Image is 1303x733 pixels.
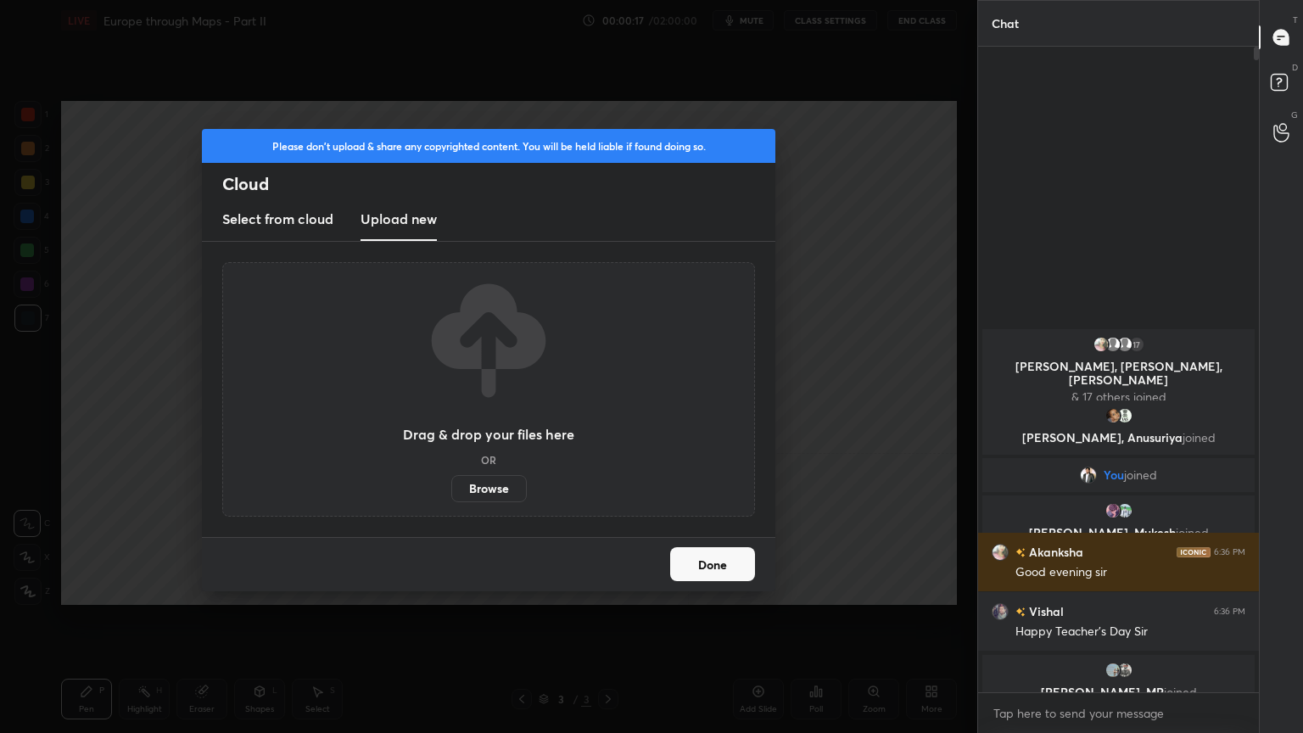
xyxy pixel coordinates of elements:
[993,360,1244,387] p: [PERSON_NAME], [PERSON_NAME], [PERSON_NAME]
[670,547,755,581] button: Done
[1214,547,1245,557] div: 6:36 PM
[1104,468,1124,482] span: You
[222,209,333,229] h3: Select from cloud
[403,428,574,441] h3: Drag & drop your files here
[1177,547,1211,557] img: iconic-dark.1390631f.png
[202,129,775,163] div: Please don't upload & share any copyrighted content. You will be held liable if found doing so.
[1015,564,1245,581] div: Good evening sir
[1026,543,1083,561] h6: Akanksha
[992,544,1009,561] img: a19ca39049734d369dd2a4bd9761bfa3.jpg
[993,526,1244,540] p: [PERSON_NAME], Mukesh
[993,390,1244,404] p: & 17 others joined
[1116,336,1133,353] img: default.png
[1093,336,1110,353] img: a19ca39049734d369dd2a4bd9761bfa3.jpg
[993,431,1244,445] p: [PERSON_NAME], Anusuriya
[978,326,1259,692] div: grid
[1116,502,1133,519] img: ca201b687521411598e70f1c54cc03fe.jpg
[222,173,775,195] h2: Cloud
[1164,684,1197,700] span: joined
[1124,468,1157,482] span: joined
[1104,407,1121,424] img: 3
[481,455,496,465] h5: OR
[1015,607,1026,617] img: no-rating-badge.077c3623.svg
[1214,607,1245,617] div: 6:36 PM
[992,603,1009,620] img: caf17e4aed2f4a80b30a8f0a98d71855.2964746_
[1293,14,1298,26] p: T
[1026,602,1064,620] h6: Vishal
[993,685,1244,699] p: [PERSON_NAME], MR
[1104,336,1121,353] img: default.png
[1104,502,1121,519] img: eaa4a271c621411ba5d25737b3471a2e.jpg
[1128,336,1145,353] div: 17
[1116,662,1133,679] img: 5b4474b1c13d4acfa089ec3cb1aa96f8.jpg
[1104,662,1121,679] img: b121562bf0904c4199749bda1cbb9847.jpg
[1292,61,1298,74] p: D
[1183,429,1216,445] span: joined
[361,209,437,229] h3: Upload new
[1116,407,1133,424] img: 78d35fd1c29741d3a4973a1783843dd7.26658466_3
[978,1,1032,46] p: Chat
[1080,467,1097,484] img: fbb3c24a9d964a2d9832b95166ca1330.jpg
[1015,624,1245,641] div: Happy Teacher's Day Sir
[1176,524,1209,540] span: joined
[1015,548,1026,557] img: no-rating-badge.077c3623.svg
[1291,109,1298,121] p: G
